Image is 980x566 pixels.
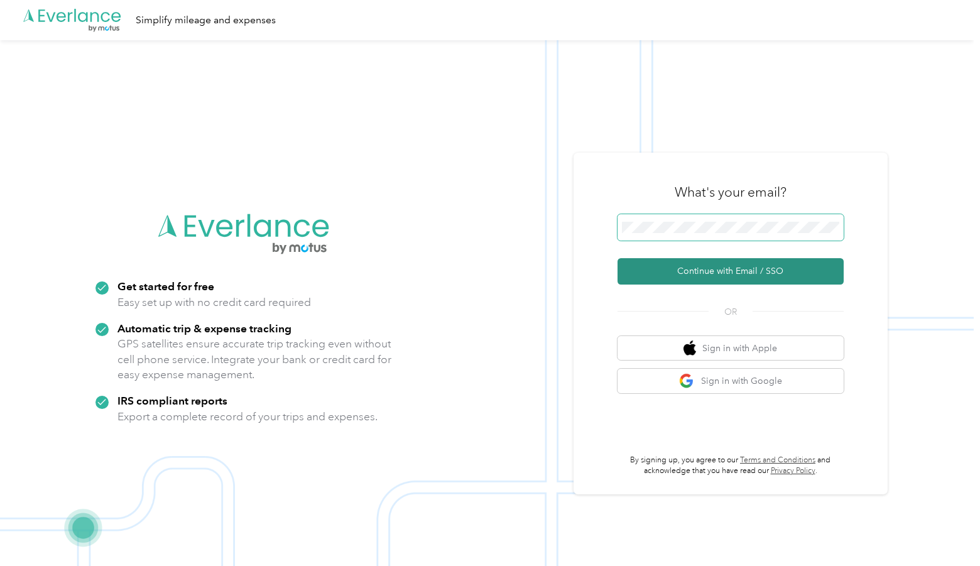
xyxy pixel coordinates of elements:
strong: IRS compliant reports [117,394,227,407]
button: Continue with Email / SSO [618,258,844,285]
img: google logo [679,373,695,389]
strong: Get started for free [117,280,214,293]
button: apple logoSign in with Apple [618,336,844,361]
p: By signing up, you agree to our and acknowledge that you have read our . [618,455,844,477]
div: Simplify mileage and expenses [136,13,276,28]
p: GPS satellites ensure accurate trip tracking even without cell phone service. Integrate your bank... [117,336,392,383]
button: google logoSign in with Google [618,369,844,393]
p: Easy set up with no credit card required [117,295,311,310]
span: OR [709,305,753,318]
img: apple logo [683,340,696,356]
h3: What's your email? [675,183,787,201]
a: Privacy Policy [771,466,815,476]
a: Terms and Conditions [740,455,815,465]
strong: Automatic trip & expense tracking [117,322,291,335]
p: Export a complete record of your trips and expenses. [117,409,378,425]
